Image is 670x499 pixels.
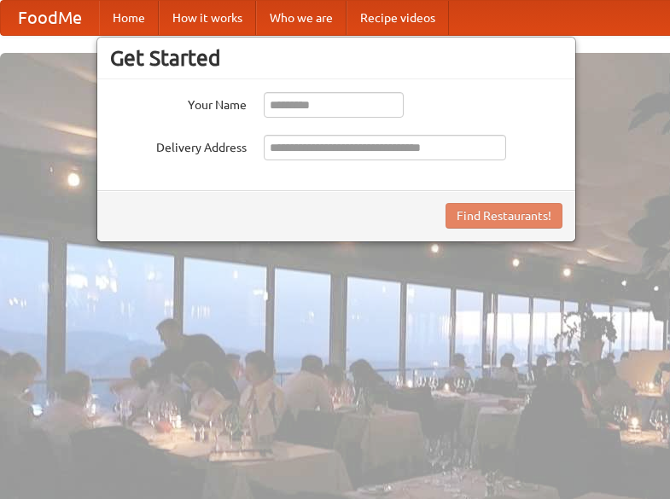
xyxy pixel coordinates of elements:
[159,1,256,35] a: How it works
[256,1,347,35] a: Who we are
[446,203,562,229] button: Find Restaurants!
[110,92,247,113] label: Your Name
[347,1,449,35] a: Recipe videos
[110,135,247,156] label: Delivery Address
[110,45,562,71] h3: Get Started
[99,1,159,35] a: Home
[1,1,99,35] a: FoodMe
